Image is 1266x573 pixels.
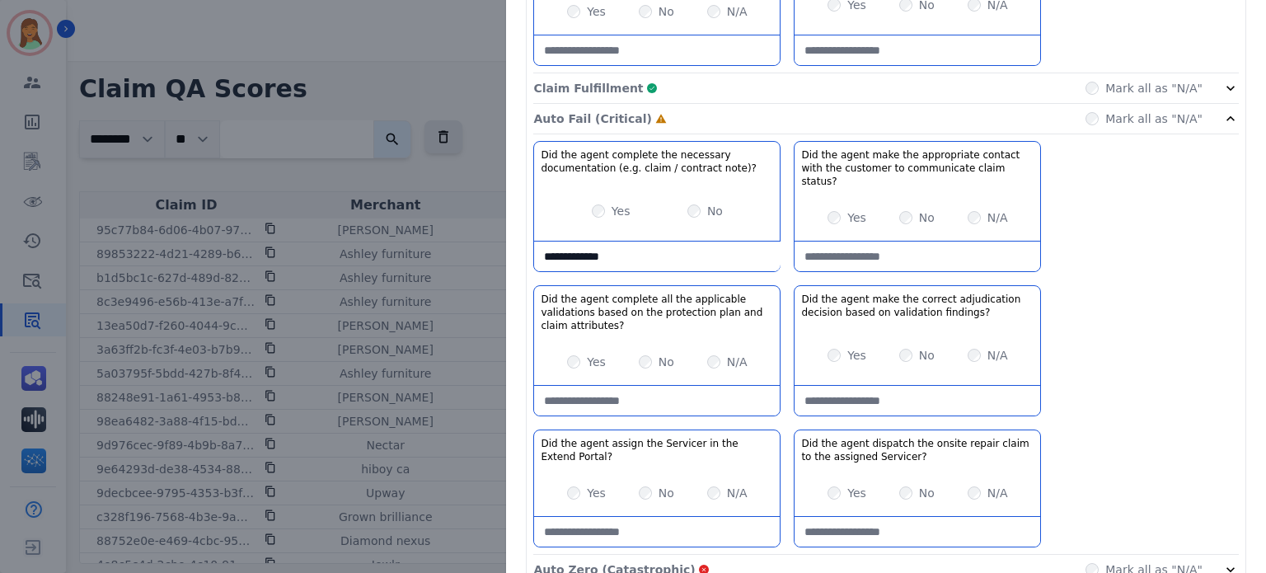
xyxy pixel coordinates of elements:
[541,437,773,463] h3: Did the agent assign the Servicer in the Extend Portal?
[1105,110,1203,127] label: Mark all as "N/A"
[533,110,651,127] p: Auto Fail (Critical)
[847,209,866,226] label: Yes
[587,485,606,501] label: Yes
[541,148,773,175] h3: Did the agent complete the necessary documentation (e.g. claim / contract note)?
[612,203,631,219] label: Yes
[801,293,1034,319] h3: Did the agent make the correct adjudication decision based on validation findings?
[727,3,748,20] label: N/A
[659,485,674,501] label: No
[587,354,606,370] label: Yes
[919,209,935,226] label: No
[541,293,773,332] h3: Did the agent complete all the applicable validations based on the protection plan and claim attr...
[987,485,1008,501] label: N/A
[659,354,674,370] label: No
[707,203,723,219] label: No
[659,3,674,20] label: No
[987,347,1008,364] label: N/A
[801,437,1034,463] h3: Did the agent dispatch the onsite repair claim to the assigned Servicer?
[847,347,866,364] label: Yes
[1105,80,1203,96] label: Mark all as "N/A"
[919,347,935,364] label: No
[587,3,606,20] label: Yes
[987,209,1008,226] label: N/A
[533,80,643,96] p: Claim Fulfillment
[919,485,935,501] label: No
[727,354,748,370] label: N/A
[727,485,748,501] label: N/A
[801,148,1034,188] h3: Did the agent make the appropriate contact with the customer to communicate claim status?
[847,485,866,501] label: Yes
